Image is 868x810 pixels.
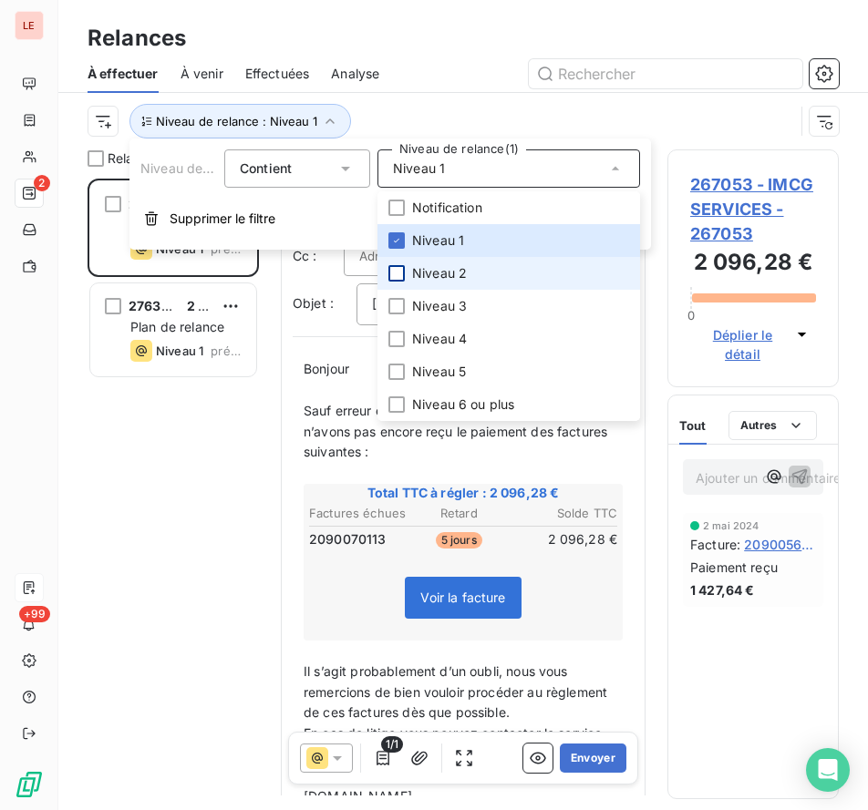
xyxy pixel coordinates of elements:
[129,199,651,239] button: Supprimer le filtre
[331,65,379,83] span: Analyse
[306,484,620,502] span: Total TTC à régler : 2 096,28 €
[690,246,816,282] h3: 2 096,28 €
[130,319,224,334] span: Plan de relance
[411,504,507,523] th: Retard
[156,343,203,358] span: Niveau 1
[304,663,611,721] span: Il s’agit probablement d’un oubli, nous vous remercions de bien vouloir procéder au règlement de ...
[309,530,387,549] span: 2090070113
[687,308,695,323] span: 0
[88,22,186,55] h3: Relances
[211,343,242,358] span: prévue aujourd’hui
[690,535,740,554] span: Facture :
[308,504,409,523] th: Factures échues
[703,520,759,531] span: 2 mai 2024
[372,295,377,311] span: [
[304,725,606,804] span: En cas de litige vous pouvez contacter le service comptabilité au 01 60 05 95 74 ou par mail [DOM...
[690,580,755,600] span: 1 427,64 €
[529,59,802,88] input: Rechercher
[88,179,259,810] div: grid
[240,160,292,176] span: Contient
[108,149,162,168] span: Relances
[690,324,816,364] button: Déplier le détail
[88,65,159,83] span: À effectuer
[170,210,275,228] span: Supprimer le filtre
[129,298,245,313] span: 276335 - ERIGIUM
[690,558,778,577] span: Paiement reçu
[420,590,505,605] span: Voir la facture
[304,361,349,376] span: Bonjour
[412,330,467,348] span: Niveau 4
[744,535,816,554] span: 2090056779
[156,114,317,128] span: Niveau de relance : Niveau 1
[293,295,334,311] span: Objet :
[393,159,445,178] span: Niveau 1
[560,743,626,773] button: Envoyer
[806,748,850,792] div: Open Intercom Messenger
[412,199,482,217] span: Notification
[15,11,44,40] div: LE
[187,298,257,313] span: 2 880,00 €
[412,231,464,250] span: Niveau 1
[381,736,403,753] span: 1/1
[412,264,467,282] span: Niveau 2
[34,175,50,191] span: 2
[412,297,467,315] span: Niveau 3
[293,247,344,265] label: Cc :
[359,242,555,270] input: Adresse email en copie ...
[696,325,790,364] span: Déplier le détail
[245,65,310,83] span: Effectuées
[140,160,252,176] span: Niveau de relance
[181,65,223,83] span: À venir
[15,179,43,208] a: 2
[129,104,351,138] button: Niveau de relance : Niveau 1
[129,196,292,211] span: 267053 - IMCG SERVICES
[19,606,50,622] span: +99
[15,770,44,799] img: Logo LeanPay
[690,172,816,246] span: 267053 - IMCG SERVICES - 267053
[679,418,707,433] span: Tout
[509,529,618,549] td: 2 096,28 €
[412,395,514,414] span: Niveau 6 ou plus
[436,532,482,549] span: 5 jours
[304,403,611,460] span: Sauf erreur de notre part, il semble que nous n’avons pas encore reçu le paiement des factures su...
[412,363,466,381] span: Niveau 5
[728,411,817,440] button: Autres
[509,504,618,523] th: Solde TTC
